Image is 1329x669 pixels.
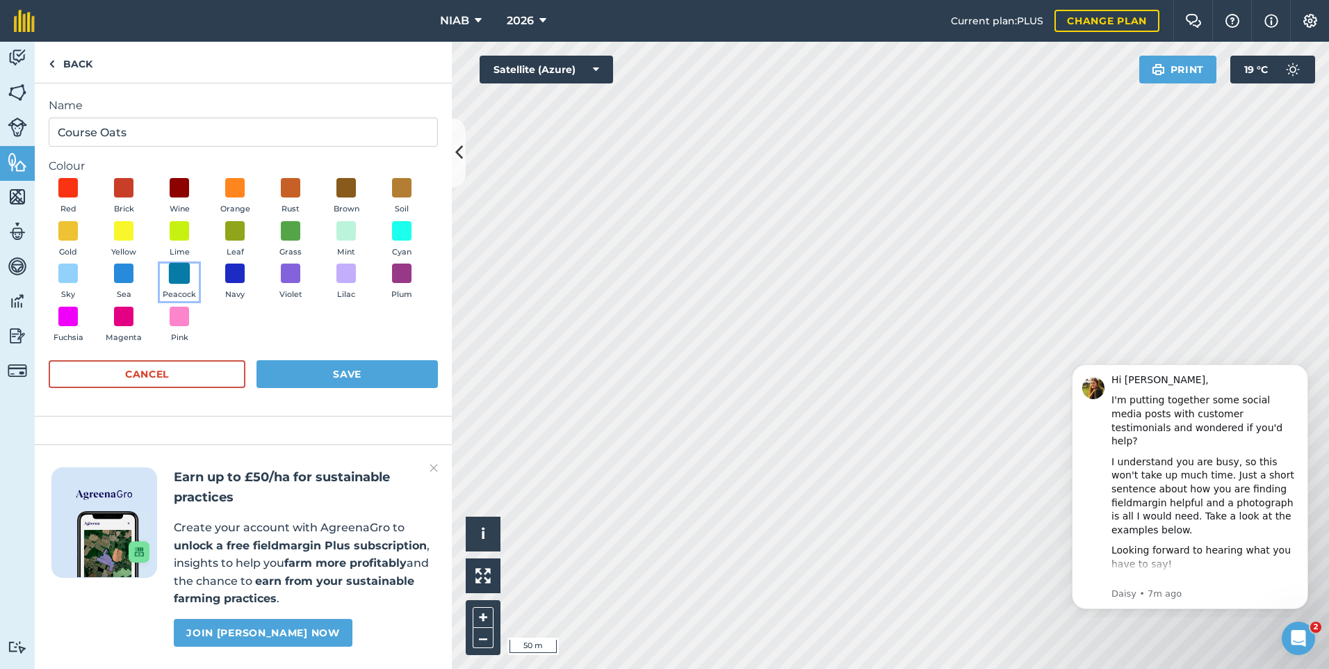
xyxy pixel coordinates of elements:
span: i [481,525,485,542]
span: Lime [170,246,190,259]
span: Orange [220,203,250,216]
button: Rust [271,178,310,216]
span: Current plan : PLUS [951,13,1043,29]
h2: Earn up to £50/ha for sustainable practices [174,467,435,508]
span: Pink [171,332,188,344]
span: Yellow [111,246,136,259]
img: svg+xml;base64,PD94bWwgdmVyc2lvbj0iMS4wIiBlbmNvZGluZz0idXRmLTgiPz4KPCEtLSBHZW5lcmF0b3I6IEFkb2JlIE... [8,640,27,654]
span: Wine [170,203,190,216]
button: Wine [160,178,199,216]
img: svg+xml;base64,PHN2ZyB4bWxucz0iaHR0cDovL3d3dy53My5vcmcvMjAwMC9zdmciIHdpZHRoPSI1NiIgaGVpZ2h0PSI2MC... [8,82,27,103]
img: svg+xml;base64,PHN2ZyB4bWxucz0iaHR0cDovL3d3dy53My5vcmcvMjAwMC9zdmciIHdpZHRoPSI1NiIgaGVpZ2h0PSI2MC... [8,152,27,172]
span: Leaf [227,246,244,259]
span: Brown [334,203,359,216]
img: svg+xml;base64,PHN2ZyB4bWxucz0iaHR0cDovL3d3dy53My5vcmcvMjAwMC9zdmciIHdpZHRoPSI1NiIgaGVpZ2h0PSI2MC... [8,186,27,207]
span: NIAB [440,13,469,29]
span: Cyan [392,246,411,259]
span: Peacock [163,289,196,301]
button: Cancel [49,360,245,388]
button: Yellow [104,221,143,259]
span: 2026 [507,13,534,29]
button: Mint [327,221,366,259]
button: Pink [160,307,199,344]
button: Brick [104,178,143,216]
span: Rust [282,203,300,216]
button: Satellite (Azure) [480,56,613,83]
strong: earn from your sustainable farming practices [174,574,414,606]
img: svg+xml;base64,PD94bWwgdmVyc2lvbj0iMS4wIiBlbmNvZGluZz0idXRmLTgiPz4KPCEtLSBHZW5lcmF0b3I6IEFkb2JlIE... [8,47,27,68]
strong: farm more profitably [284,556,407,570]
span: Navy [225,289,245,301]
iframe: Intercom notifications message [1051,352,1329,618]
span: Lilac [337,289,355,301]
button: – [473,628,494,648]
span: Grass [279,246,302,259]
button: Soil [382,178,421,216]
button: 19 °C [1230,56,1315,83]
span: Violet [279,289,302,301]
button: Orange [215,178,254,216]
img: fieldmargin Logo [14,10,35,32]
span: Soil [395,203,409,216]
img: svg+xml;base64,PD94bWwgdmVyc2lvbj0iMS4wIiBlbmNvZGluZz0idXRmLTgiPz4KPCEtLSBHZW5lcmF0b3I6IEFkb2JlIE... [8,221,27,242]
span: Sky [61,289,75,301]
img: svg+xml;base64,PD94bWwgdmVyc2lvbj0iMS4wIiBlbmNvZGluZz0idXRmLTgiPz4KPCEtLSBHZW5lcmF0b3I6IEFkb2JlIE... [8,325,27,346]
button: Cyan [382,221,421,259]
button: Magenta [104,307,143,344]
a: Back [35,42,106,83]
span: Sea [117,289,131,301]
img: svg+xml;base64,PD94bWwgdmVyc2lvbj0iMS4wIiBlbmNvZGluZz0idXRmLTgiPz4KPCEtLSBHZW5lcmF0b3I6IEFkb2JlIE... [8,118,27,137]
button: Fuchsia [49,307,88,344]
button: Brown [327,178,366,216]
img: svg+xml;base64,PD94bWwgdmVyc2lvbj0iMS4wIiBlbmNvZGluZz0idXRmLTgiPz4KPCEtLSBHZW5lcmF0b3I6IEFkb2JlIE... [1279,56,1307,83]
span: Fuchsia [54,332,83,344]
img: svg+xml;base64,PHN2ZyB4bWxucz0iaHR0cDovL3d3dy53My5vcmcvMjAwMC9zdmciIHdpZHRoPSIyMiIgaGVpZ2h0PSIzMC... [430,460,438,476]
label: Name [49,97,438,114]
button: Red [49,178,88,216]
a: Change plan [1054,10,1159,32]
img: Two speech bubbles overlapping with the left bubble in the forefront [1185,14,1202,28]
img: A cog icon [1302,14,1319,28]
img: A question mark icon [1224,14,1241,28]
button: Gold [49,221,88,259]
img: Four arrows, one pointing top left, one top right, one bottom right and the last bottom left [475,568,491,583]
span: Gold [59,246,77,259]
span: Red [60,203,76,216]
span: 2 [1310,622,1321,633]
label: Colour [49,158,438,175]
button: Leaf [215,221,254,259]
span: Mint [337,246,355,259]
span: 19 ° C [1244,56,1268,83]
img: svg+xml;base64,PHN2ZyB4bWxucz0iaHR0cDovL3d3dy53My5vcmcvMjAwMC9zdmciIHdpZHRoPSIxOSIgaGVpZ2h0PSIyNC... [1152,61,1165,78]
button: Peacock [160,264,199,301]
strong: unlock a free fieldmargin Plus subscription [174,539,427,552]
a: Join [PERSON_NAME] now [174,619,352,647]
img: svg+xml;base64,PD94bWwgdmVyc2lvbj0iMS4wIiBlbmNvZGluZz0idXRmLTgiPz4KPCEtLSBHZW5lcmF0b3I6IEFkb2JlIE... [8,361,27,380]
p: Create your account with AgreenaGro to , insights to help you and the chance to . [174,519,435,608]
span: Brick [114,203,134,216]
iframe: Intercom live chat [1282,622,1315,655]
img: svg+xml;base64,PHN2ZyB4bWxucz0iaHR0cDovL3d3dy53My5vcmcvMjAwMC9zdmciIHdpZHRoPSIxNyIgaGVpZ2h0PSIxNy... [1264,13,1278,29]
button: Grass [271,221,310,259]
button: Navy [215,264,254,301]
button: Sky [49,264,88,301]
button: Print [1139,56,1217,83]
button: Sea [104,264,143,301]
span: Magenta [106,332,142,344]
button: Plum [382,264,421,301]
button: Lime [160,221,199,259]
span: Plum [391,289,412,301]
button: Lilac [327,264,366,301]
button: + [473,607,494,628]
button: Violet [271,264,310,301]
img: svg+xml;base64,PD94bWwgdmVyc2lvbj0iMS4wIiBlbmNvZGluZz0idXRmLTgiPz4KPCEtLSBHZW5lcmF0b3I6IEFkb2JlIE... [8,256,27,277]
button: i [466,517,500,551]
